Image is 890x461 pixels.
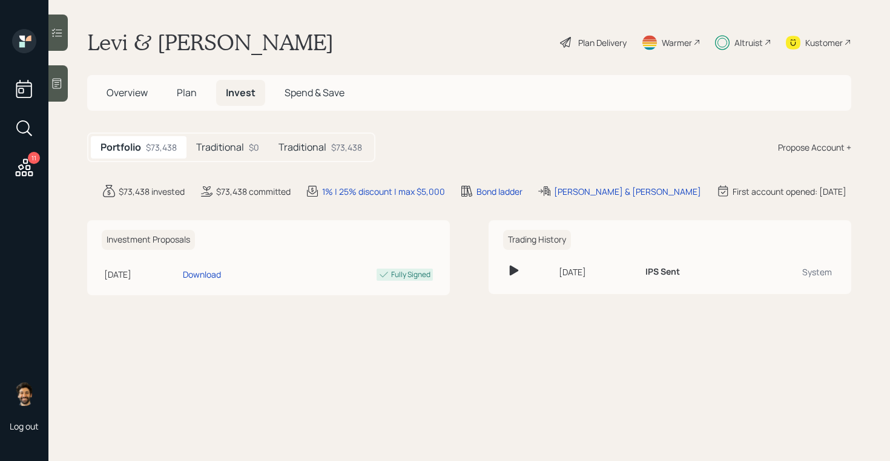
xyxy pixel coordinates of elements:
div: Log out [10,420,39,432]
div: $73,438 [331,141,362,154]
div: Download [183,268,221,281]
div: System [750,266,832,278]
div: Fully Signed [391,269,430,280]
div: Altruist [734,36,763,49]
div: Propose Account + [778,141,851,154]
div: $0 [249,141,259,154]
h5: Traditional [279,142,326,153]
div: 1% | 25% discount | max $5,000 [322,185,445,198]
span: Overview [107,86,148,99]
div: Plan Delivery [578,36,627,49]
h5: Portfolio [101,142,141,153]
div: $73,438 committed [216,185,291,198]
div: Bond ladder [476,185,522,198]
div: First account opened: [DATE] [733,185,846,198]
h1: Levi & [PERSON_NAME] [87,29,334,56]
div: Warmer [662,36,692,49]
h6: Investment Proposals [102,230,195,250]
div: $73,438 [146,141,177,154]
div: [PERSON_NAME] & [PERSON_NAME] [554,185,701,198]
h6: Trading History [503,230,571,250]
h5: Traditional [196,142,244,153]
div: $73,438 invested [119,185,185,198]
div: [DATE] [104,268,178,281]
div: 11 [28,152,40,164]
div: [DATE] [559,266,636,278]
span: Spend & Save [285,86,344,99]
div: Kustomer [805,36,843,49]
h6: IPS Sent [645,267,680,277]
span: Plan [177,86,197,99]
span: Invest [226,86,255,99]
img: eric-schwartz-headshot.png [12,382,36,406]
